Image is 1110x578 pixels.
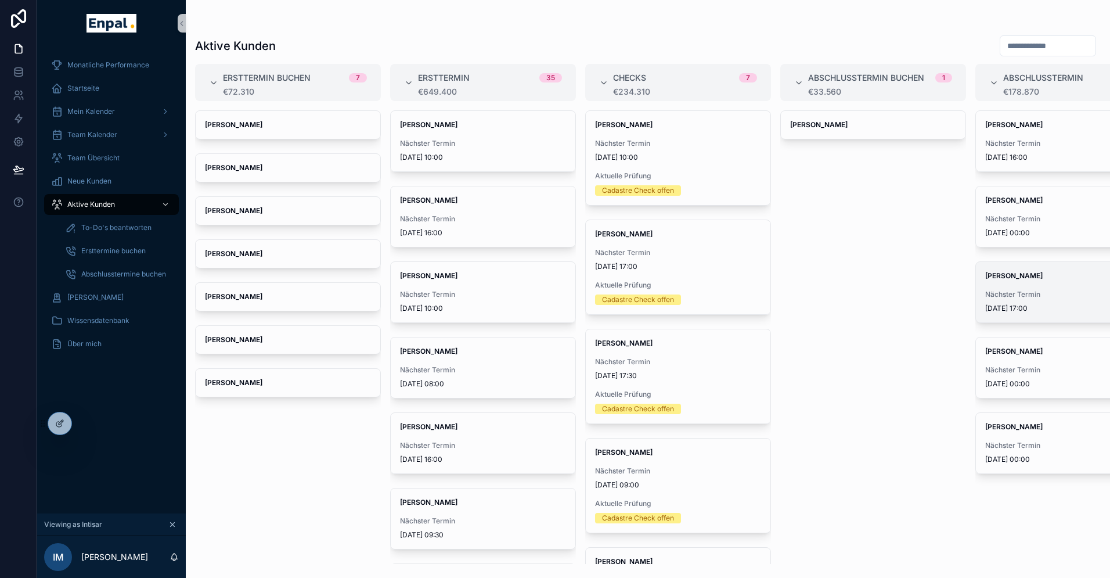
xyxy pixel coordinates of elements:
a: Über mich [44,333,179,354]
h1: Aktive Kunden [195,38,276,54]
div: €33.560 [808,87,952,96]
span: Monatliche Performance [67,60,149,70]
strong: [PERSON_NAME] [595,120,653,129]
strong: [PERSON_NAME] [595,339,653,347]
span: Nächster Termin [400,290,566,299]
strong: [PERSON_NAME] [400,347,457,356]
span: Aktive Kunden [67,200,115,209]
a: [PERSON_NAME]Nächster Termin[DATE] 17:30Aktuelle PrüfungCadastre Check offen [585,329,771,424]
strong: [PERSON_NAME] [205,378,262,387]
span: [DATE] 10:00 [595,153,761,162]
span: Über mich [67,339,102,349]
div: 7 [356,73,360,82]
div: Cadastre Check offen [602,295,674,305]
div: Cadastre Check offen [602,404,674,414]
span: [DATE] 16:00 [400,228,566,238]
span: To-Do's beantworten [81,223,152,232]
a: [PERSON_NAME] [195,239,381,268]
strong: [PERSON_NAME] [205,163,262,172]
div: scrollable content [37,46,186,369]
a: [PERSON_NAME]Nächster Termin[DATE] 09:00Aktuelle PrüfungCadastre Check offen [585,438,771,533]
a: [PERSON_NAME]Nächster Termin[DATE] 10:00 [390,110,576,172]
div: Cadastre Check offen [602,185,674,196]
a: [PERSON_NAME]Nächster Termin[DATE] 17:00Aktuelle PrüfungCadastre Check offen [585,220,771,315]
img: App logo [87,14,136,33]
span: [PERSON_NAME] [67,293,124,302]
a: [PERSON_NAME] [195,325,381,354]
div: Cadastre Check offen [602,513,674,523]
span: Aktuelle Prüfung [595,390,761,399]
strong: [PERSON_NAME] [985,271,1043,280]
span: Nächster Termin [400,365,566,375]
a: Monatliche Performance [44,55,179,76]
a: [PERSON_NAME]Nächster Termin[DATE] 16:00 [390,412,576,474]
strong: [PERSON_NAME] [205,292,262,301]
div: €72.310 [223,87,367,96]
a: [PERSON_NAME]Nächster Termin[DATE] 10:00Aktuelle PrüfungCadastre Check offen [585,110,771,206]
strong: [PERSON_NAME] [595,229,653,238]
span: Wissensdatenbank [67,316,129,325]
span: [DATE] 08:00 [400,379,566,389]
a: [PERSON_NAME] [195,196,381,225]
a: Mein Kalender [44,101,179,122]
strong: [PERSON_NAME] [595,448,653,457]
strong: [PERSON_NAME] [985,347,1043,356]
span: Nächster Termin [595,248,761,257]
span: Nächster Termin [595,139,761,148]
strong: [PERSON_NAME] [400,271,457,280]
a: Team Kalender [44,124,179,145]
strong: [PERSON_NAME] [205,249,262,258]
a: Neue Kunden [44,171,179,192]
strong: [PERSON_NAME] [400,196,457,204]
span: Checks [613,72,646,84]
span: Nächster Termin [595,357,761,367]
span: Team Kalender [67,130,117,139]
span: [DATE] 10:00 [400,304,566,313]
a: Startseite [44,78,179,99]
strong: [PERSON_NAME] [985,120,1043,129]
div: 35 [546,73,555,82]
span: Abschlusstermine buchen [81,270,166,279]
strong: [PERSON_NAME] [205,335,262,344]
a: Ersttermine buchen [58,240,179,261]
span: Aktuelle Prüfung [595,499,761,508]
span: Abschlusstermin [1003,72,1083,84]
span: Aktuelle Prüfung [595,281,761,290]
span: Ersttermin [418,72,470,84]
div: €234.310 [613,87,757,96]
a: Abschlusstermine buchen [58,264,179,285]
span: Viewing as Intisar [44,520,102,529]
a: [PERSON_NAME]Nächster Termin[DATE] 09:30 [390,488,576,550]
span: Mein Kalender [67,107,115,116]
strong: [PERSON_NAME] [985,196,1043,204]
a: [PERSON_NAME]Nächster Termin[DATE] 10:00 [390,261,576,323]
a: [PERSON_NAME] [195,368,381,397]
a: [PERSON_NAME]Nächster Termin[DATE] 08:00 [390,337,576,399]
strong: [PERSON_NAME] [400,498,457,507]
strong: [PERSON_NAME] [205,206,262,215]
span: [DATE] 17:30 [595,371,761,380]
a: To-Do's beantworten [58,217,179,238]
span: Abschlusstermin buchen [808,72,924,84]
span: IM [53,550,64,564]
div: 7 [746,73,750,82]
span: Startseite [67,84,99,93]
span: [DATE] 09:30 [400,530,566,540]
span: Nächster Termin [400,516,566,526]
strong: [PERSON_NAME] [595,557,653,566]
a: [PERSON_NAME] [780,110,966,139]
div: €649.400 [418,87,562,96]
span: [DATE] 10:00 [400,153,566,162]
strong: [PERSON_NAME] [400,120,457,129]
a: [PERSON_NAME] [195,110,381,139]
span: Ersttermine buchen [81,246,146,256]
span: Nächster Termin [595,466,761,476]
a: Team Übersicht [44,148,179,168]
span: Neue Kunden [67,177,111,186]
a: Aktive Kunden [44,194,179,215]
a: [PERSON_NAME] [195,282,381,311]
span: Nächster Termin [400,214,566,224]
p: [PERSON_NAME] [81,551,148,563]
strong: [PERSON_NAME] [400,422,457,431]
a: [PERSON_NAME]Nächster Termin[DATE] 16:00 [390,186,576,247]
